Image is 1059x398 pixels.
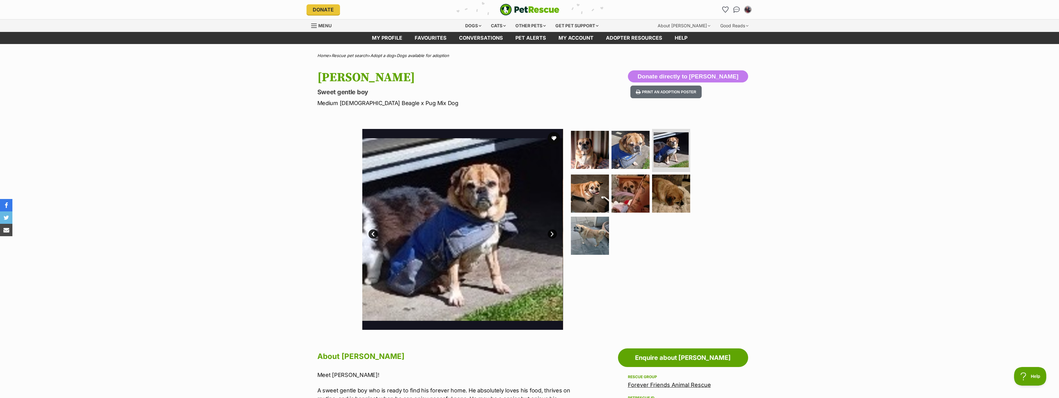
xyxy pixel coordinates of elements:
a: Donate [307,4,340,15]
a: My profile [366,32,408,44]
img: logo-e224e6f780fb5917bec1dbf3a21bbac754714ae5b6737aabdf751b685950b380.svg [500,4,559,15]
iframe: Help Scout Beacon - Open [1014,367,1047,386]
a: conversations [453,32,509,44]
div: Rescue group [628,374,738,379]
img: Photo of Vinnie [563,129,764,330]
p: Sweet gentle boy [317,88,580,96]
button: Donate directly to [PERSON_NAME] [628,70,748,83]
img: Nina lenk profile pic [745,7,751,13]
img: Photo of Vinnie [571,175,609,213]
img: Photo of Vinnie [571,131,609,169]
a: Adopt a dog [370,53,394,58]
div: Other pets [511,20,550,32]
img: Photo of Vinnie [611,175,650,213]
a: PetRescue [500,4,559,15]
img: Photo of Vinnie [611,131,650,169]
p: Meet [PERSON_NAME]! [317,371,573,379]
img: Photo of Vinnie [652,175,690,213]
div: Dogs [461,20,486,32]
button: Print an adoption poster [630,86,702,98]
a: Dogs available for adoption [397,53,449,58]
span: Menu [318,23,332,28]
a: Pet alerts [509,32,552,44]
a: Forever Friends Animal Rescue [628,382,711,388]
img: Photo of Vinnie [654,132,689,167]
a: Rescue pet search [332,53,368,58]
div: Cats [487,20,510,32]
div: About [PERSON_NAME] [653,20,715,32]
a: Enquire about [PERSON_NAME] [618,348,748,367]
button: My account [743,5,753,15]
img: chat-41dd97257d64d25036548639549fe6c8038ab92f7586957e7f3b1b290dea8141.svg [733,7,740,13]
div: Good Reads [716,20,753,32]
img: Photo of Vinnie [362,129,563,330]
a: Prev [368,229,378,239]
a: Favourites [408,32,453,44]
a: Conversations [732,5,742,15]
ul: Account quick links [721,5,753,15]
p: Medium [DEMOGRAPHIC_DATA] Beagle x Pug Mix Dog [317,99,580,107]
h1: [PERSON_NAME] [317,70,580,85]
a: Next [548,229,557,239]
a: My account [552,32,600,44]
a: Menu [311,20,336,31]
a: Help [668,32,694,44]
h2: About [PERSON_NAME] [317,350,573,363]
a: Home [317,53,329,58]
div: > > > [302,53,757,58]
button: favourite [548,132,560,144]
a: Favourites [721,5,730,15]
img: Photo of Vinnie [571,217,609,255]
a: Adopter resources [600,32,668,44]
div: Get pet support [551,20,603,32]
